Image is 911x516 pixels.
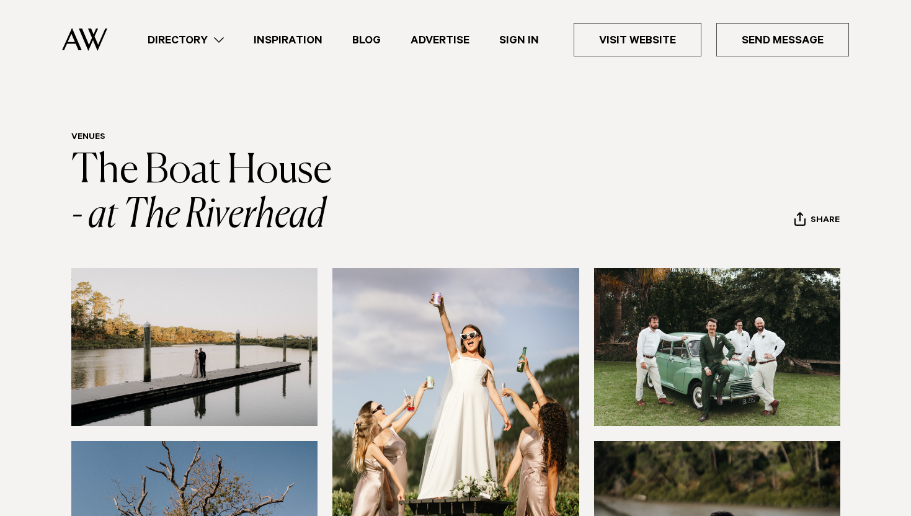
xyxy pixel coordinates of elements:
a: Advertise [396,32,484,48]
button: Share [794,211,840,230]
a: Blog [337,32,396,48]
a: Inspiration [239,32,337,48]
a: Venues [71,133,105,143]
a: Sign In [484,32,554,48]
a: The Boat House - at The Riverhead [71,151,332,236]
a: Send Message [716,23,849,56]
a: Directory [133,32,239,48]
a: Visit Website [574,23,701,56]
img: groomsmen auckland wedding [594,268,841,426]
span: Share [811,215,840,227]
img: Auckland Weddings Logo [62,28,107,51]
